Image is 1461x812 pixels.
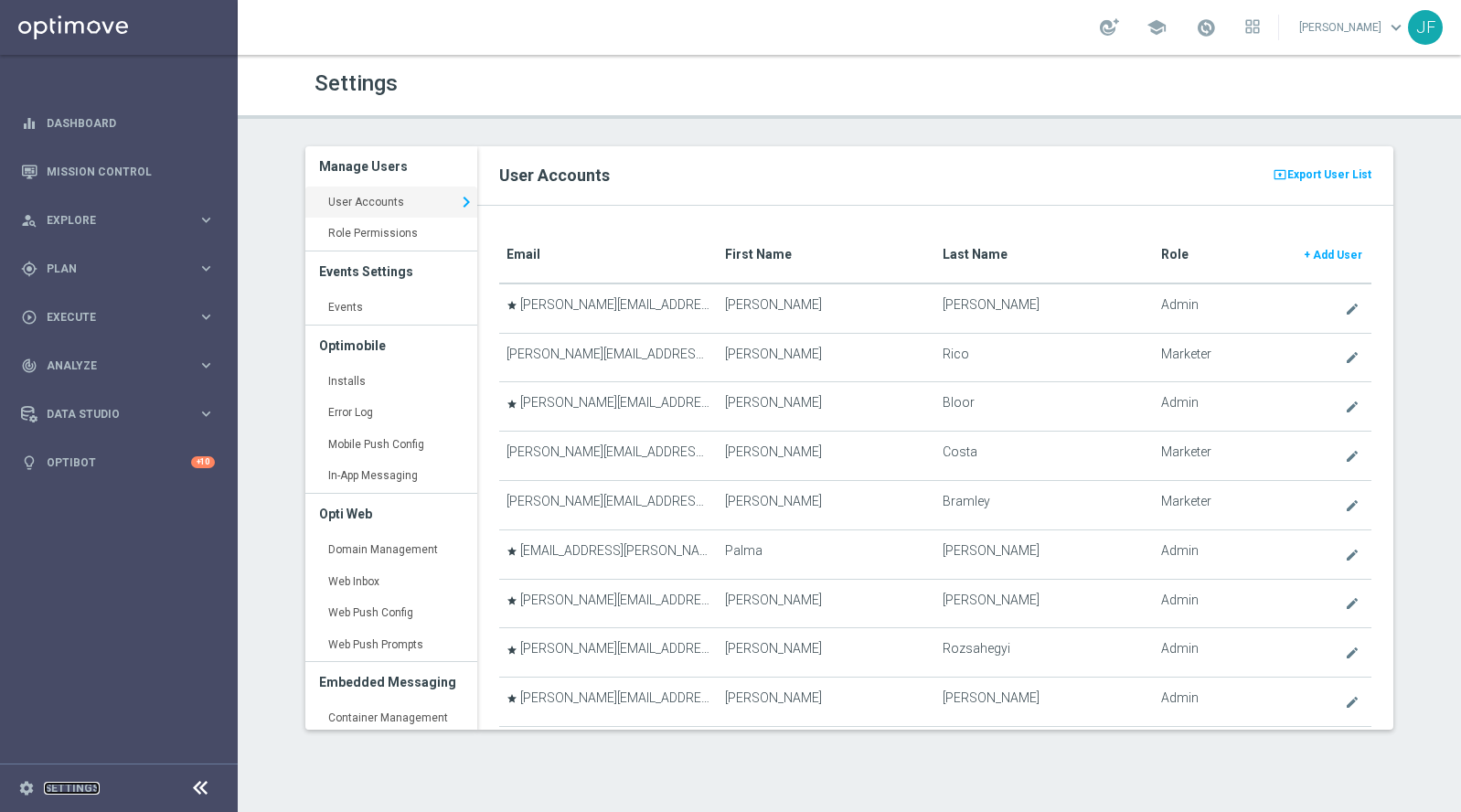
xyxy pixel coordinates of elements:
[1161,543,1199,559] span: Admin
[1146,17,1167,37] span: school
[21,454,37,471] i: lightbulb
[47,312,197,323] span: Execute
[935,678,1153,727] td: [PERSON_NAME]
[1161,297,1199,313] span: Admin
[935,529,1153,579] td: [PERSON_NAME]
[319,146,464,187] h3: Manage Users
[305,366,477,399] a: Installs
[935,333,1153,382] td: Rico
[1161,395,1199,411] span: Admin
[725,247,792,262] translate: First Name
[507,693,517,704] i: star
[499,529,717,579] td: [EMAIL_ADDRESS][PERSON_NAME][DOMAIN_NAME]
[499,333,717,382] td: [PERSON_NAME][EMAIL_ADDRESS][DOMAIN_NAME]
[305,187,477,219] a: User Accounts
[305,292,477,325] a: Events
[1161,494,1211,509] span: Marketer
[305,429,477,462] a: Mobile Push Config
[18,780,35,796] i: settings
[1161,593,1199,608] span: Admin
[1161,690,1199,706] span: Admin
[20,358,216,373] button: track_changes Analyze keyboard_arrow_right
[319,326,464,366] h3: Optimobile
[20,262,216,276] button: gps_fixed Plan keyboard_arrow_right
[21,438,215,486] div: Optibot
[21,406,197,422] div: Data Studio
[718,432,935,481] td: [PERSON_NAME]
[718,382,935,432] td: [PERSON_NAME]
[718,333,935,382] td: [PERSON_NAME]
[20,310,216,325] div: play_circle_outline Execute keyboard_arrow_right
[507,247,540,262] translate: Email
[1161,347,1211,362] span: Marketer
[718,678,935,727] td: [PERSON_NAME]
[499,726,717,775] td: [PERSON_NAME][EMAIL_ADDRESS][DOMAIN_NAME]
[935,283,1153,333] td: [PERSON_NAME]
[305,566,477,599] a: Web Inbox
[935,579,1153,628] td: [PERSON_NAME]
[499,283,717,333] td: [PERSON_NAME][EMAIL_ADDRESS][PERSON_NAME][DOMAIN_NAME]
[1408,10,1443,45] div: JF
[507,399,517,410] i: star
[319,251,464,292] h3: Events Settings
[1345,548,1360,562] i: create
[197,211,215,229] i: keyboard_arrow_right
[191,456,215,468] div: +10
[499,165,1371,187] h2: User Accounts
[455,188,477,216] i: keyboard_arrow_right
[935,382,1153,432] td: Bloor
[319,662,464,702] h3: Embedded Messaging
[1345,449,1360,464] i: create
[1304,249,1310,262] span: +
[47,215,197,226] span: Explore
[21,358,197,374] div: Analyze
[499,678,717,727] td: [PERSON_NAME][EMAIL_ADDRESS][PERSON_NAME][DOMAIN_NAME]
[718,529,935,579] td: Palma
[21,261,197,277] div: Plan
[1345,350,1360,365] i: create
[21,309,37,326] i: play_circle_outline
[21,147,215,196] div: Mission Control
[319,494,464,534] h3: Opti Web
[1345,498,1360,513] i: create
[499,382,717,432] td: [PERSON_NAME][EMAIL_ADDRESS][DOMAIN_NAME]
[935,432,1153,481] td: Costa
[44,783,100,794] a: Settings
[20,213,216,228] button: person_search Explore keyboard_arrow_right
[315,70,836,97] h1: Settings
[20,116,216,131] button: equalizer Dashboard
[718,628,935,678] td: [PERSON_NAME]
[718,579,935,628] td: [PERSON_NAME]
[47,147,215,196] a: Mission Control
[507,645,517,656] i: star
[21,261,37,277] i: gps_fixed
[47,99,215,147] a: Dashboard
[1313,249,1362,262] span: Add User
[20,455,216,470] button: lightbulb Optibot +10
[305,460,477,493] a: In-App Messaging
[47,438,191,486] a: Optibot
[305,218,477,251] a: Role Permissions
[507,595,517,606] i: star
[305,597,477,630] a: Web Push Config
[47,360,197,371] span: Analyze
[47,263,197,274] span: Plan
[197,405,215,422] i: keyboard_arrow_right
[499,480,717,529] td: [PERSON_NAME][EMAIL_ADDRESS][PERSON_NAME][DOMAIN_NAME]
[305,397,477,430] a: Error Log
[499,628,717,678] td: [PERSON_NAME][EMAIL_ADDRESS][DOMAIN_NAME]
[499,432,717,481] td: [PERSON_NAME][EMAIL_ADDRESS][DOMAIN_NAME]
[1345,646,1360,660] i: create
[1345,400,1360,414] i: create
[47,409,197,420] span: Data Studio
[507,300,517,311] i: star
[305,629,477,662] a: Web Push Prompts
[20,407,216,422] button: Data Studio keyboard_arrow_right
[507,546,517,557] i: star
